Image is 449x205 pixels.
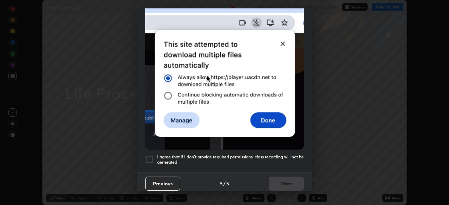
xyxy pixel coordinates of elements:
[220,180,223,187] h4: 5
[145,177,180,191] button: Previous
[226,180,229,187] h4: 5
[157,154,304,165] h5: I agree that if I don't provide required permissions, class recording will not be generated
[223,180,226,187] h4: /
